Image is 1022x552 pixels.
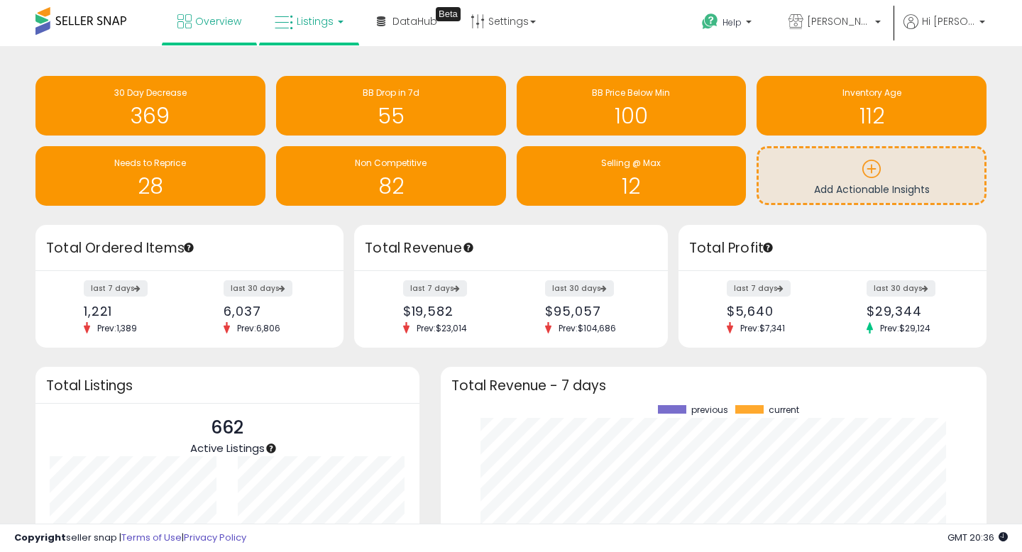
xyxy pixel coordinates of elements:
a: Needs to Reprice 28 [35,146,265,206]
div: $29,344 [867,304,962,319]
span: DataHub [392,14,437,28]
span: Hi [PERSON_NAME] [922,14,975,28]
span: Active Listings [190,441,265,456]
span: Inventory Age [842,87,901,99]
span: [PERSON_NAME] LLC [807,14,871,28]
a: Selling @ Max 12 [517,146,747,206]
a: Privacy Policy [184,531,246,544]
span: Help [722,16,742,28]
div: Tooltip anchor [265,442,278,455]
label: last 7 days [84,280,148,297]
span: Prev: $29,124 [873,322,938,334]
div: $95,057 [545,304,642,319]
label: last 30 days [867,280,935,297]
span: BB Drop in 7d [363,87,419,99]
span: Needs to Reprice [114,157,186,169]
div: seller snap | | [14,531,246,545]
h1: 369 [43,104,258,128]
span: 2025-09-10 20:36 GMT [947,531,1008,544]
h1: 82 [283,175,499,198]
span: current [769,405,799,415]
i: Get Help [701,13,719,31]
div: $5,640 [727,304,822,319]
span: Non Competitive [355,157,427,169]
div: Tooltip anchor [462,241,475,254]
span: Prev: 1,389 [90,322,144,334]
span: BB Price Below Min [592,87,670,99]
div: Tooltip anchor [762,241,774,254]
a: BB Price Below Min 100 [517,76,747,136]
h1: 28 [43,175,258,198]
label: last 30 days [545,280,614,297]
h3: Total Revenue - 7 days [451,380,976,391]
h3: Total Revenue [365,238,657,258]
div: 1,221 [84,304,179,319]
a: Inventory Age 112 [757,76,987,136]
span: Prev: $23,014 [410,322,474,334]
span: Prev: $104,686 [551,322,623,334]
div: Tooltip anchor [436,7,461,21]
a: Hi [PERSON_NAME] [903,14,985,46]
div: 6,037 [224,304,319,319]
span: Prev: 6,806 [230,322,287,334]
a: 30 Day Decrease 369 [35,76,265,136]
span: Prev: $7,341 [733,322,792,334]
label: last 30 days [224,280,292,297]
div: $19,582 [403,304,500,319]
span: previous [691,405,728,415]
a: Terms of Use [121,531,182,544]
label: last 7 days [403,280,467,297]
a: Non Competitive 82 [276,146,506,206]
a: Add Actionable Insights [759,148,984,203]
h1: 100 [524,104,740,128]
strong: Copyright [14,531,66,544]
label: last 7 days [727,280,791,297]
p: 662 [190,414,265,441]
h1: 112 [764,104,979,128]
h1: 55 [283,104,499,128]
a: Help [691,2,766,46]
a: BB Drop in 7d 55 [276,76,506,136]
h3: Total Profit [689,238,976,258]
h3: Total Listings [46,380,409,391]
div: Tooltip anchor [182,241,195,254]
span: Selling @ Max [601,157,661,169]
span: 30 Day Decrease [114,87,187,99]
span: Add Actionable Insights [814,182,930,197]
span: Overview [195,14,241,28]
span: Listings [297,14,334,28]
h1: 12 [524,175,740,198]
h3: Total Ordered Items [46,238,333,258]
